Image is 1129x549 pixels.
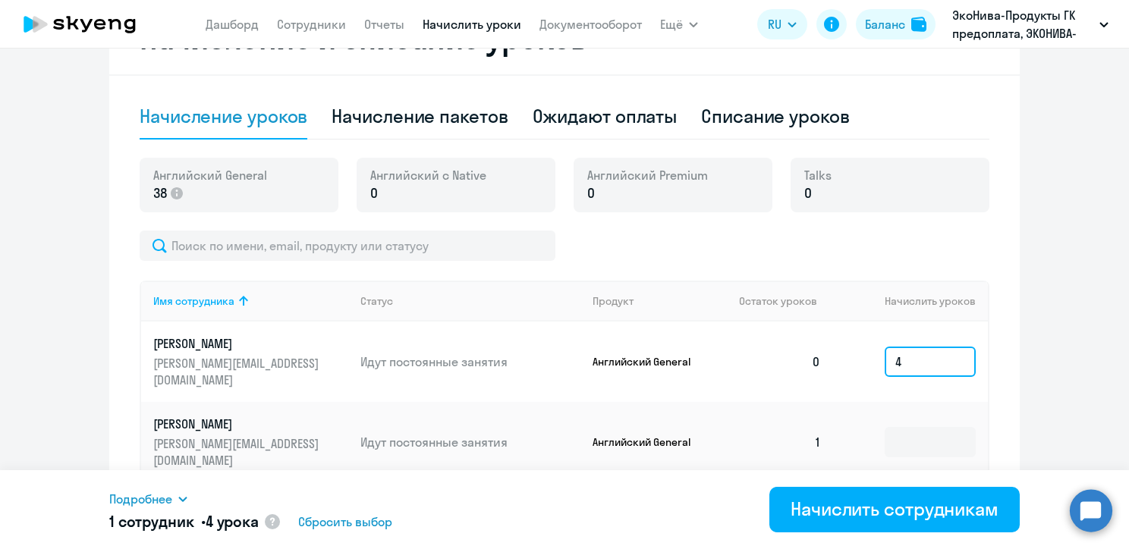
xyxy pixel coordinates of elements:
div: Продукт [593,294,634,308]
p: Идут постоянные занятия [360,434,580,450]
p: Английский General [593,435,706,449]
p: [PERSON_NAME] [153,335,323,352]
p: [PERSON_NAME][EMAIL_ADDRESS][DOMAIN_NAME] [153,435,323,469]
span: Английский с Native [370,167,486,184]
input: Поиск по имени, email, продукту или статусу [140,231,555,261]
div: Списание уроков [701,104,850,128]
a: Отчеты [364,17,404,32]
span: 0 [804,184,812,203]
div: Баланс [865,15,905,33]
button: Ещё [660,9,698,39]
img: balance [911,17,926,32]
a: [PERSON_NAME][PERSON_NAME][EMAIL_ADDRESS][DOMAIN_NAME] [153,416,348,469]
span: Talks [804,167,832,184]
div: Остаток уроков [739,294,833,308]
span: 4 урока [206,512,259,531]
span: 0 [370,184,378,203]
p: ЭкоНива-Продукты ГК предоплата, ЭКОНИВА-ПРОДУКТЫ ПИТАНИЯ, ООО [952,6,1093,42]
span: Подробнее [109,490,172,508]
span: Остаток уроков [739,294,817,308]
td: 0 [727,322,833,402]
a: Документооборот [539,17,642,32]
div: Имя сотрудника [153,294,234,308]
div: Продукт [593,294,728,308]
div: Ожидают оплаты [533,104,678,128]
h2: Начисление и списание уроков [140,20,989,56]
a: Дашборд [206,17,259,32]
span: Ещё [660,15,683,33]
div: Начисление пакетов [332,104,508,128]
button: RU [757,9,807,39]
td: 1 [727,402,833,482]
span: Английский Premium [587,167,708,184]
p: [PERSON_NAME] [153,416,323,432]
a: Начислить уроки [423,17,521,32]
span: Сбросить выбор [298,513,392,531]
button: Балансbalance [856,9,936,39]
span: Английский General [153,167,267,184]
a: Сотрудники [277,17,346,32]
div: Статус [360,294,393,308]
div: Статус [360,294,580,308]
a: [PERSON_NAME][PERSON_NAME][EMAIL_ADDRESS][DOMAIN_NAME] [153,335,348,388]
span: RU [768,15,781,33]
button: Начислить сотрудникам [769,487,1020,532]
p: Идут постоянные занятия [360,353,580,370]
button: ЭкоНива-Продукты ГК предоплата, ЭКОНИВА-ПРОДУКТЫ ПИТАНИЯ, ООО [945,6,1116,42]
span: 38 [153,184,168,203]
div: Начисление уроков [140,104,307,128]
div: Имя сотрудника [153,294,348,308]
h5: 1 сотрудник • [109,511,259,532]
div: Начислить сотрудникам [791,497,998,521]
th: Начислить уроков [833,281,988,322]
p: [PERSON_NAME][EMAIL_ADDRESS][DOMAIN_NAME] [153,355,323,388]
span: 0 [587,184,595,203]
p: Английский General [593,355,706,369]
